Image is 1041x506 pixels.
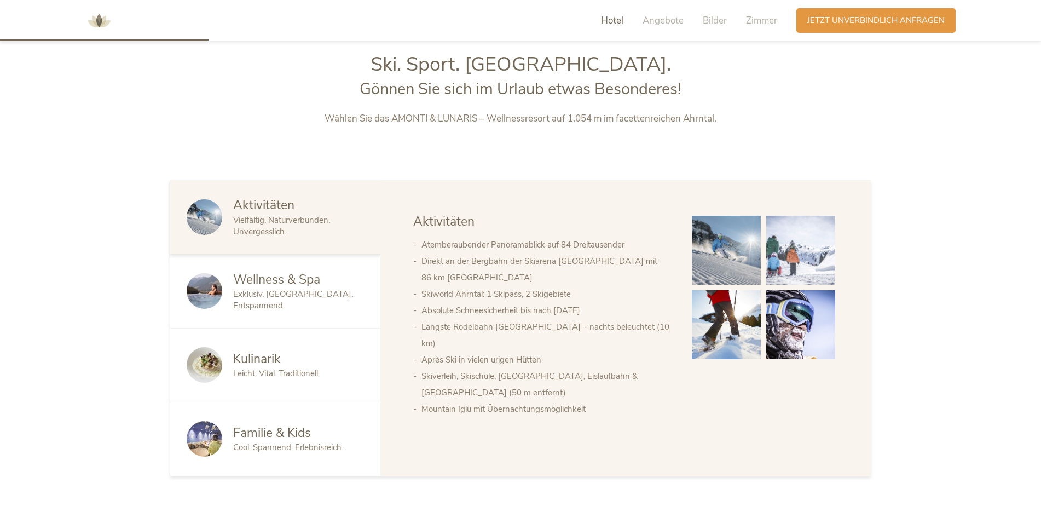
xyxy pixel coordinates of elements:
[421,319,670,352] li: Längste Rodelbahn [GEOGRAPHIC_DATA] – nachts beleuchtet (10 km)
[703,14,727,27] span: Bilder
[83,4,115,37] img: AMONTI & LUNARIS Wellnessresort
[421,253,670,286] li: Direkt an der Bergbahn der Skiarena [GEOGRAPHIC_DATA] mit 86 km [GEOGRAPHIC_DATA]
[643,14,684,27] span: Angebote
[233,197,294,214] span: Aktivitäten
[421,352,670,368] li: Après Ski in vielen urigen Hütten
[371,51,671,78] span: Ski. Sport. [GEOGRAPHIC_DATA].
[421,302,670,319] li: Absolute Schneesicherheit bis nach [DATE]
[413,213,475,230] span: Aktivitäten
[233,215,330,237] span: Vielfältig. Naturverbunden. Unvergesslich.
[83,16,115,24] a: AMONTI & LUNARIS Wellnessresort
[233,442,343,453] span: Cool. Spannend. Erlebnisreich.
[233,289,353,311] span: Exklusiv. [GEOGRAPHIC_DATA]. Entspannend.
[746,14,777,27] span: Zimmer
[421,401,670,417] li: Mountain Iglu mit Übernachtungsmöglichkeit
[233,271,320,288] span: Wellness & Spa
[807,15,945,26] span: Jetzt unverbindlich anfragen
[601,14,623,27] span: Hotel
[233,350,281,367] span: Kulinarik
[292,112,749,126] p: Wählen Sie das AMONTI & LUNARIS – Wellnessresort auf 1.054 m im facettenreichen Ahrntal.
[421,286,670,302] li: Skiworld Ahrntal: 1 Skipass, 2 Skigebiete
[233,424,311,441] span: Familie & Kids
[421,237,670,253] li: Atemberaubender Panoramablick auf 84 Dreitausender
[421,368,670,401] li: Skiverleih, Skischule, [GEOGRAPHIC_DATA], Eislaufbahn & [GEOGRAPHIC_DATA] (50 m entfernt)
[360,78,681,100] span: Gönnen Sie sich im Urlaub etwas Besonderes!
[233,368,320,379] span: Leicht. Vital. Traditionell.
